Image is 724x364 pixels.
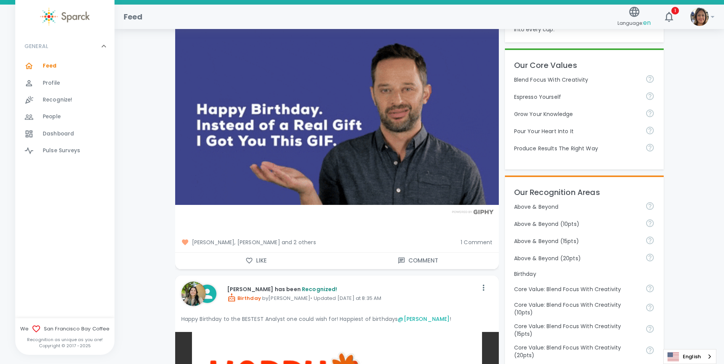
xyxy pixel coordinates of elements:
p: Above & Beyond (10pts) [514,220,639,228]
p: Core Value: Blend Focus With Creativity (20pts) [514,344,639,359]
a: Dashboard [15,126,114,142]
span: Feed [43,62,57,70]
svg: Achieve goals today and innovate for tomorrow [645,284,655,293]
div: GENERAL [15,35,114,58]
span: Birthday [227,295,261,302]
span: Profile [43,79,60,87]
span: People [43,113,61,121]
div: GENERAL [15,58,114,162]
img: Picture of Brenda [690,8,709,26]
svg: Share your voice and your ideas [645,92,655,101]
p: Blend Focus With Creativity [514,76,639,84]
svg: Achieve goals today and innovate for tomorrow [645,346,655,355]
a: Recognize! [15,92,114,108]
span: Recognized! [302,285,337,293]
a: @[PERSON_NAME] [398,315,450,323]
p: Espresso Yourself [514,93,639,101]
span: 1 Comment [461,238,492,246]
p: Recognition as unique as you are! [15,337,114,343]
a: English [664,350,716,364]
svg: Achieve goals today and innovate for tomorrow [645,303,655,312]
span: [PERSON_NAME], [PERSON_NAME] and 2 others [181,238,455,246]
p: Birthday [514,270,655,278]
p: Our Core Values [514,59,655,71]
svg: Come to work to make a difference in your own way [645,126,655,135]
svg: For going above and beyond! [645,236,655,245]
p: [PERSON_NAME] has been [227,285,477,293]
a: Sparck logo [15,8,114,26]
span: 1 [671,7,679,14]
p: by [PERSON_NAME] • Updated [DATE] at 8:35 AM [227,293,477,302]
a: Profile [15,75,114,92]
img: Powered by GIPHY [450,209,496,214]
p: Our Recognition Areas [514,186,655,198]
span: We San Francisco Bay Coffee [15,324,114,333]
svg: For going above and beyond! [645,253,655,262]
span: Dashboard [43,130,74,138]
p: Above & Beyond [514,203,639,211]
svg: Find success working together and doing the right thing [645,143,655,152]
span: Recognize! [43,96,73,104]
span: en [643,18,651,27]
svg: Achieve goals today and innovate for tomorrow [645,324,655,333]
span: Pulse Surveys [43,147,80,155]
aside: Language selected: English [663,349,716,364]
svg: Follow your curiosity and learn together [645,109,655,118]
img: Picture of Annabel Su [181,282,206,306]
svg: For going above and beyond! [645,219,655,228]
button: Language:en [614,3,654,31]
h1: Feed [124,11,143,23]
p: Above & Beyond (15pts) [514,237,639,245]
p: Pour Your Heart Into It [514,127,639,135]
button: Comment [337,253,499,269]
svg: For going above and beyond! [645,201,655,211]
div: Language [663,349,716,364]
a: Pulse Surveys [15,142,114,159]
p: Above & Beyond (20pts) [514,254,639,262]
span: Language: [618,18,651,28]
p: Core Value: Blend Focus With Creativity [514,285,639,293]
p: Copyright © 2017 - 2025 [15,343,114,349]
p: GENERAL [24,42,48,50]
p: Produce Results The Right Way [514,145,639,152]
p: Core Value: Blend Focus With Creativity (10pts) [514,301,639,316]
button: 1 [660,8,678,26]
svg: Achieve goals today and innovate for tomorrow [645,74,655,84]
a: People [15,108,114,125]
a: Feed [15,58,114,74]
p: Core Value: Blend Focus With Creativity (15pts) [514,322,639,338]
button: Like [175,253,337,269]
p: Happy Birthday to the BESTEST Analyst one could wish for! Happiest of birthdays ! [181,315,493,323]
p: Grow Your Knowledge [514,110,639,118]
img: Sparck logo [40,8,90,26]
